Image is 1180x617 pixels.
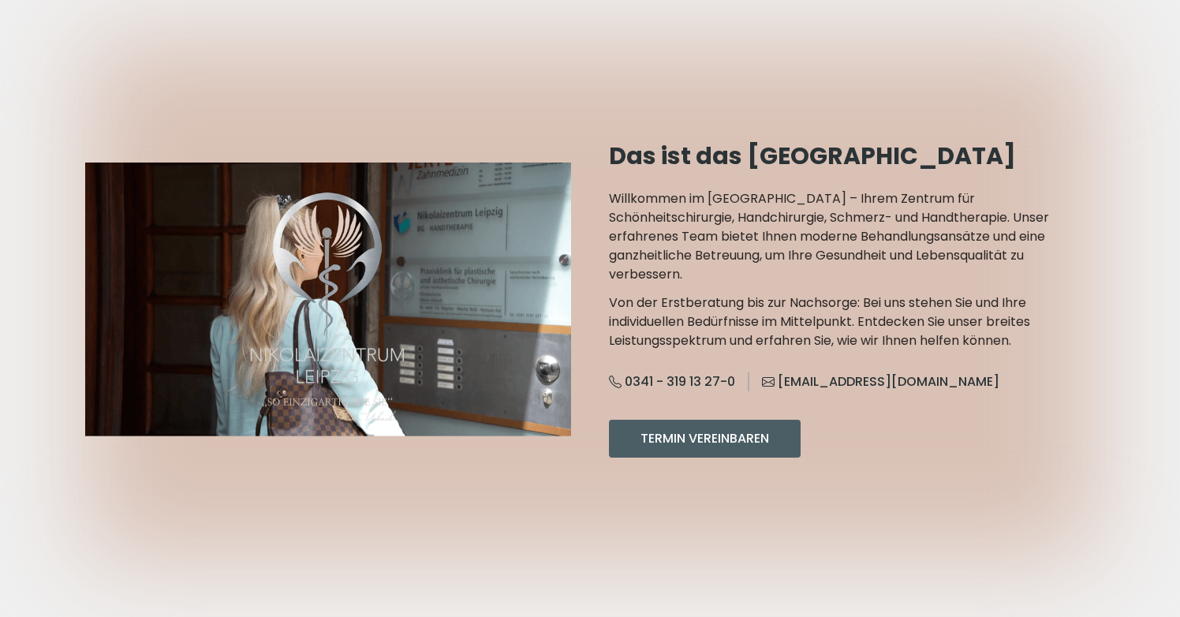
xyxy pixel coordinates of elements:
h2: Das ist das [GEOGRAPHIC_DATA] [609,142,1095,170]
p: Willkommen im [GEOGRAPHIC_DATA] – Ihrem Zentrum für Schönheitschirurgie, Handchirurgie, Schmerz- ... [609,189,1095,284]
a: [EMAIL_ADDRESS][DOMAIN_NAME] [748,372,999,391]
button: Termin Vereinbaren [609,420,801,458]
a: 0341 - 319 13 27-0 [609,372,748,391]
video: Your browser does not support the video tag. [85,163,571,436]
p: Von der Erstberatung bis zur Nachsorge: Bei uns stehen Sie und Ihre individuellen Bedürfnisse im ... [609,294,1095,350]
